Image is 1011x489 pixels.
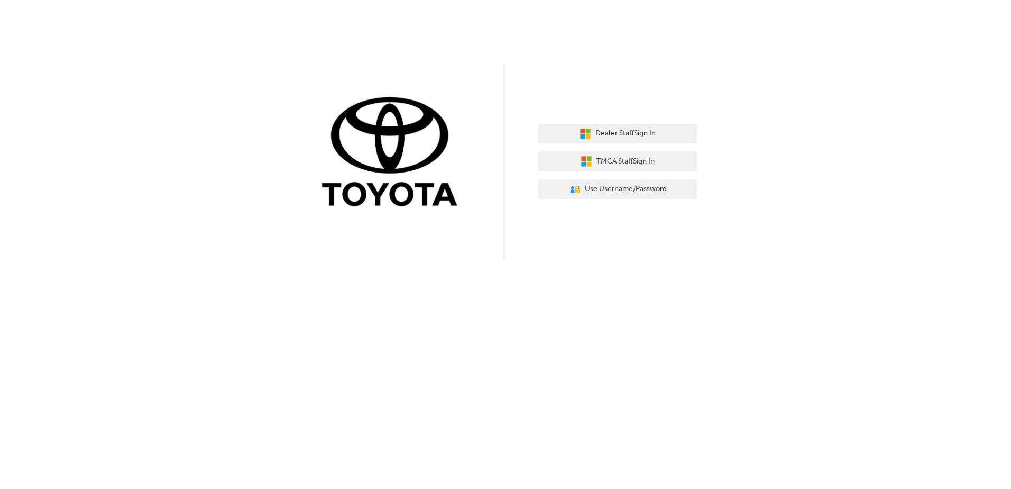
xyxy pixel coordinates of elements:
[585,183,667,195] span: Use Username/Password
[538,151,697,171] button: TMCA StaffSign In
[596,156,655,168] span: TMCA Staff Sign In
[314,95,473,212] img: Trak
[538,124,697,144] button: Dealer StaffSign In
[595,128,656,140] span: Dealer Staff Sign In
[538,179,697,200] button: Use Username/Password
